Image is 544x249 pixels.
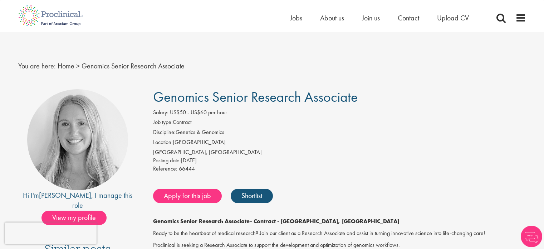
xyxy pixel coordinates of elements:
a: Shortlist [231,189,273,203]
li: Contract [153,118,526,128]
label: Reference: [153,165,177,173]
span: You are here: [18,61,56,71]
label: Job type: [153,118,173,126]
iframe: reCAPTCHA [5,222,97,244]
a: About us [320,13,344,23]
span: Posting date: [153,157,181,164]
p: Ready to be the heartbeat of medical research? Join our client as a Research Associate and assist... [153,229,526,238]
strong: - Contract - [GEOGRAPHIC_DATA], [GEOGRAPHIC_DATA] [250,217,399,225]
div: [DATE] [153,157,526,165]
label: Discipline: [153,128,176,137]
a: Upload CV [437,13,469,23]
span: Genomics Senior Research Associate [82,61,185,71]
a: breadcrumb link [58,61,74,71]
label: Salary: [153,109,168,117]
span: US$50 - US$60 per hour [170,109,227,116]
a: View my profile [41,212,114,221]
img: Chatbot [521,226,542,247]
a: Jobs [290,13,302,23]
a: Contact [398,13,419,23]
span: View my profile [41,211,107,225]
span: Genomics Senior Research Associate [153,88,358,106]
span: > [76,61,80,71]
a: Apply for this job [153,189,222,203]
li: [GEOGRAPHIC_DATA] [153,138,526,148]
strong: Genomics Senior Research Associate [153,217,250,225]
a: Join us [362,13,380,23]
li: Genetics & Genomics [153,128,526,138]
label: Location: [153,138,173,147]
div: [GEOGRAPHIC_DATA], [GEOGRAPHIC_DATA] [153,148,526,157]
div: Hi I'm , I manage this role [18,190,137,211]
img: imeage of recruiter Shannon Briggs [27,89,128,190]
a: [PERSON_NAME] [39,191,91,200]
span: 66444 [179,165,195,172]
